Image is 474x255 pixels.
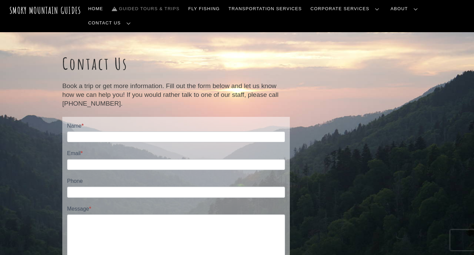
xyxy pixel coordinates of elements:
h1: Contact Us [62,54,290,73]
a: Guided Tours & Trips [109,2,182,16]
p: Book a trip or get more information. Fill out the form below and let us know how we can help you!... [62,82,290,108]
label: Email [67,149,285,159]
a: Home [86,2,106,16]
label: Phone [67,177,285,187]
label: Message [67,205,285,214]
a: Transportation Services [226,2,304,16]
a: Smoky Mountain Guides [9,5,81,16]
a: About [388,2,423,16]
label: Name [67,122,285,131]
a: Corporate Services [308,2,385,16]
a: Fly Fishing [186,2,222,16]
a: Contact Us [86,16,136,30]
